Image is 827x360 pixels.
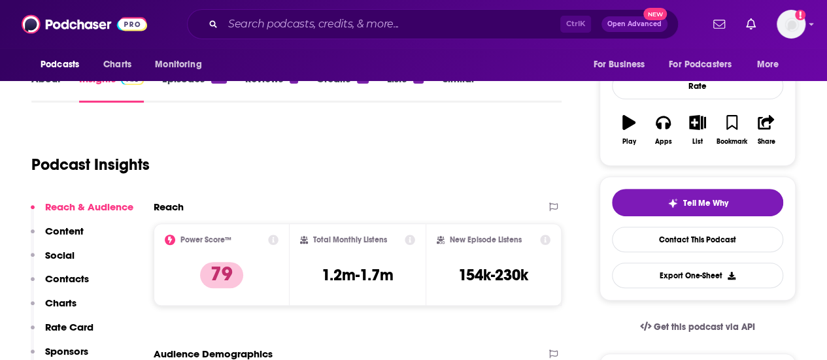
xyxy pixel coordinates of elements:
p: Rate Card [45,321,93,333]
button: Bookmark [715,106,749,154]
h2: New Episode Listens [450,235,522,244]
span: New [643,8,667,20]
a: Get this podcast via API [630,311,766,343]
div: List [692,138,703,146]
span: For Podcasters [669,56,732,74]
button: open menu [748,52,796,77]
button: open menu [660,52,751,77]
button: Show profile menu [777,10,805,39]
a: About [31,73,61,103]
button: Content [31,225,84,249]
div: Bookmark [717,138,747,146]
button: Open AdvancedNew [601,16,667,32]
a: Lists12 [387,73,424,103]
h2: Power Score™ [180,235,231,244]
p: Sponsors [45,345,88,357]
p: Reach & Audience [45,201,133,213]
p: Contacts [45,272,89,285]
p: Social [45,249,75,261]
button: tell me why sparkleTell Me Why [612,189,783,216]
span: Logged in as calellac [777,10,805,39]
span: Monitoring [155,56,201,74]
a: Credits92 [316,73,369,103]
button: Apps [646,106,680,154]
a: Episodes369 [162,73,227,103]
a: Similar [442,73,474,103]
button: Charts [31,297,76,321]
button: List [681,106,715,154]
span: More [757,56,779,74]
button: Export One-Sheet [612,263,783,288]
svg: Add a profile image [795,10,805,20]
h2: Reach [154,201,184,213]
img: Podchaser - Follow, Share and Rate Podcasts [22,12,147,37]
button: open menu [584,52,661,77]
img: User Profile [777,10,805,39]
a: Show notifications dropdown [741,13,761,35]
input: Search podcasts, credits, & more... [223,14,560,35]
div: Search podcasts, credits, & more... [187,9,679,39]
span: Get this podcast via API [654,321,755,333]
button: Rate Card [31,321,93,345]
p: 79 [200,262,243,288]
h3: 154k-230k [458,265,528,285]
button: open menu [146,52,218,77]
span: Tell Me Why [683,198,728,208]
button: open menu [31,52,96,77]
h1: Podcast Insights [31,155,150,174]
a: Reviews5 [245,73,297,103]
h2: Audience Demographics [154,348,273,360]
button: Play [612,106,646,154]
div: Rate [612,73,783,99]
button: Reach & Audience [31,201,133,225]
h3: 1.2m-1.7m [322,265,394,285]
span: Ctrl K [560,16,591,33]
p: Charts [45,297,76,309]
span: Open Advanced [607,21,662,27]
a: Show notifications dropdown [708,13,730,35]
div: Apps [655,138,672,146]
a: InsightsPodchaser Pro [79,73,144,103]
a: Contact This Podcast [612,227,783,252]
h2: Total Monthly Listens [313,235,387,244]
span: Charts [103,56,131,74]
button: Contacts [31,272,89,297]
button: Share [749,106,783,154]
span: For Business [593,56,645,74]
div: Play [622,138,636,146]
div: Share [757,138,775,146]
p: Content [45,225,84,237]
span: Podcasts [41,56,79,74]
img: tell me why sparkle [667,198,678,208]
button: Social [31,249,75,273]
a: Charts [95,52,139,77]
